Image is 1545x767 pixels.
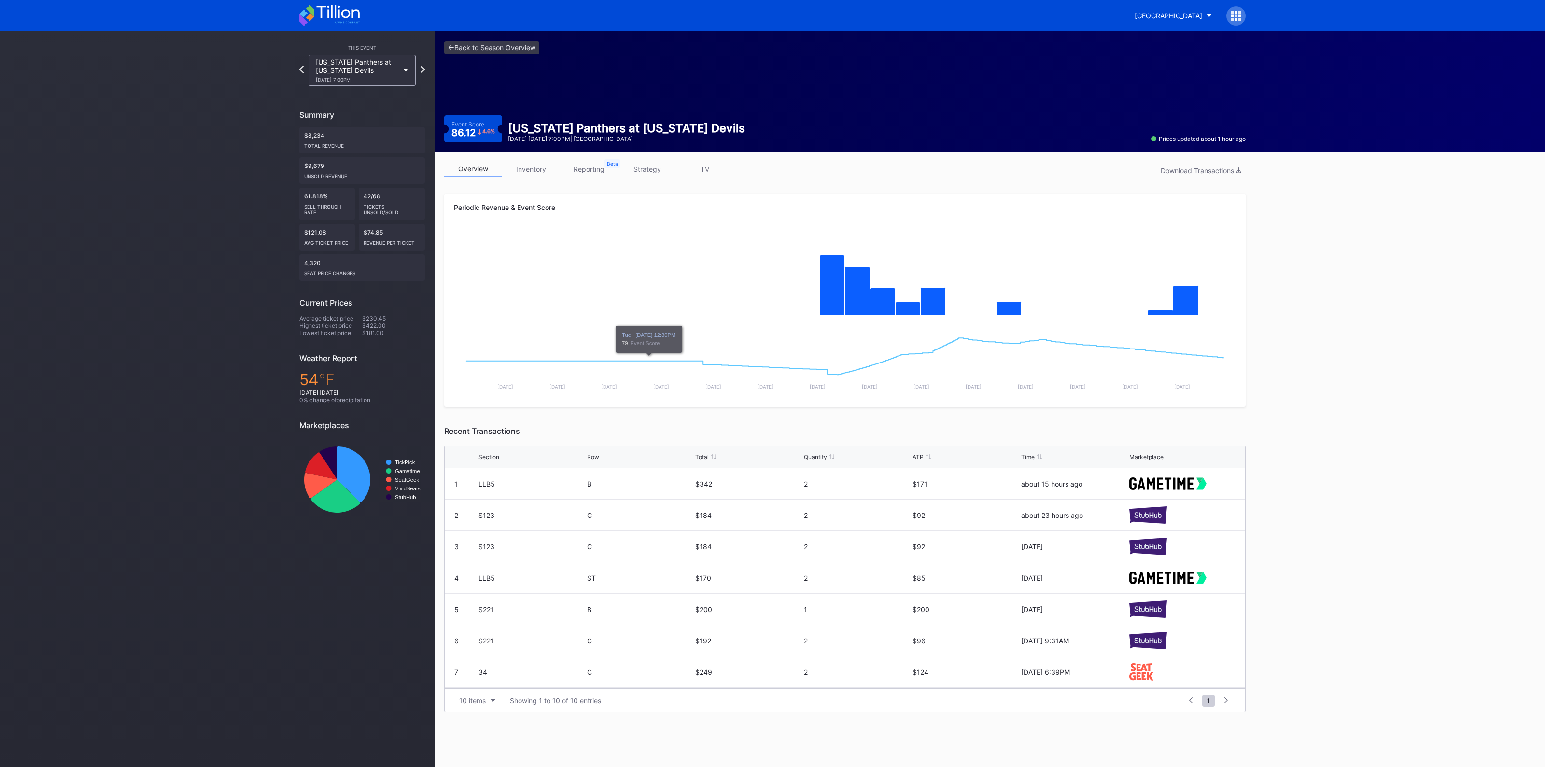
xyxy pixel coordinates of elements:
[1129,663,1153,680] img: seatGeek.svg
[966,384,982,390] text: [DATE]
[316,58,399,83] div: [US_STATE] Panthers at [US_STATE] Devils
[508,121,745,135] div: [US_STATE] Panthers at [US_STATE] Devils
[359,224,425,251] div: $74.85
[319,370,335,389] span: ℉
[497,384,513,390] text: [DATE]
[451,128,495,138] div: 86.12
[1070,384,1086,390] text: [DATE]
[804,574,910,582] div: 2
[478,453,499,460] div: Section
[1129,572,1207,584] img: gametime.svg
[695,574,801,582] div: $170
[804,511,910,519] div: 2
[510,697,601,705] div: Showing 1 to 10 of 10 entries
[459,697,486,705] div: 10 items
[508,135,745,142] div: [DATE] [DATE] 7:00PM | [GEOGRAPHIC_DATA]
[299,254,425,281] div: 4,320
[299,127,425,153] div: $8,234
[478,480,585,488] div: LLB5
[913,480,1019,488] div: $171
[587,480,693,488] div: B
[804,453,827,460] div: Quantity
[451,121,484,128] div: Event Score
[454,511,458,519] div: 2
[299,298,425,307] div: Current Prices
[444,162,502,177] a: overview
[299,396,425,404] div: 0 % chance of precipitation
[695,480,801,488] div: $342
[478,605,585,614] div: S221
[454,605,459,614] div: 5
[299,224,355,251] div: $121.08
[676,162,734,177] a: TV
[1021,574,1127,582] div: [DATE]
[299,353,425,363] div: Weather Report
[587,574,693,582] div: ST
[299,315,362,322] div: Average ticket price
[695,511,801,519] div: $184
[549,384,565,390] text: [DATE]
[862,384,878,390] text: [DATE]
[1021,511,1127,519] div: about 23 hours ago
[913,384,929,390] text: [DATE]
[560,162,618,177] a: reporting
[758,384,773,390] text: [DATE]
[1021,453,1035,460] div: Time
[587,543,693,551] div: C
[587,637,693,645] div: C
[299,322,362,329] div: Highest ticket price
[1129,453,1164,460] div: Marketplace
[1018,384,1034,390] text: [DATE]
[804,543,910,551] div: 2
[444,426,1246,436] div: Recent Transactions
[395,468,420,474] text: Gametime
[1021,605,1127,614] div: [DATE]
[478,574,585,582] div: LLB5
[454,668,458,676] div: 7
[804,637,910,645] div: 2
[478,637,585,645] div: S221
[695,543,801,551] div: $184
[913,605,1019,614] div: $200
[1135,12,1202,20] div: [GEOGRAPHIC_DATA]
[695,605,801,614] div: $200
[395,486,421,491] text: VividSeats
[913,668,1019,676] div: $124
[304,236,350,246] div: Avg ticket price
[395,477,419,483] text: SeatGeek
[362,322,425,329] div: $422.00
[299,188,355,220] div: 61.818%
[478,511,585,519] div: S123
[1021,637,1127,645] div: [DATE] 9:31AM
[1156,164,1246,177] button: Download Transactions
[587,605,693,614] div: B
[810,384,826,390] text: [DATE]
[395,494,416,500] text: StubHub
[913,574,1019,582] div: $85
[304,200,350,215] div: Sell Through Rate
[1174,384,1190,390] text: [DATE]
[913,511,1019,519] div: $92
[299,329,362,336] div: Lowest ticket price
[454,228,1236,325] svg: Chart title
[362,329,425,336] div: $181.00
[454,574,459,582] div: 4
[1151,135,1246,142] div: Prices updated about 1 hour ago
[304,139,420,149] div: Total Revenue
[454,325,1236,397] svg: Chart title
[1127,7,1219,25] button: [GEOGRAPHIC_DATA]
[1021,543,1127,551] div: [DATE]
[362,315,425,322] div: $230.45
[1129,506,1167,523] img: stubHub.svg
[454,480,458,488] div: 1
[395,460,415,465] text: TickPick
[804,605,910,614] div: 1
[299,437,425,522] svg: Chart title
[304,266,420,276] div: seat price changes
[587,511,693,519] div: C
[444,41,539,54] a: <-Back to Season Overview
[299,389,425,396] div: [DATE] [DATE]
[913,543,1019,551] div: $92
[913,637,1019,645] div: $96
[316,77,399,83] div: [DATE] 7:00PM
